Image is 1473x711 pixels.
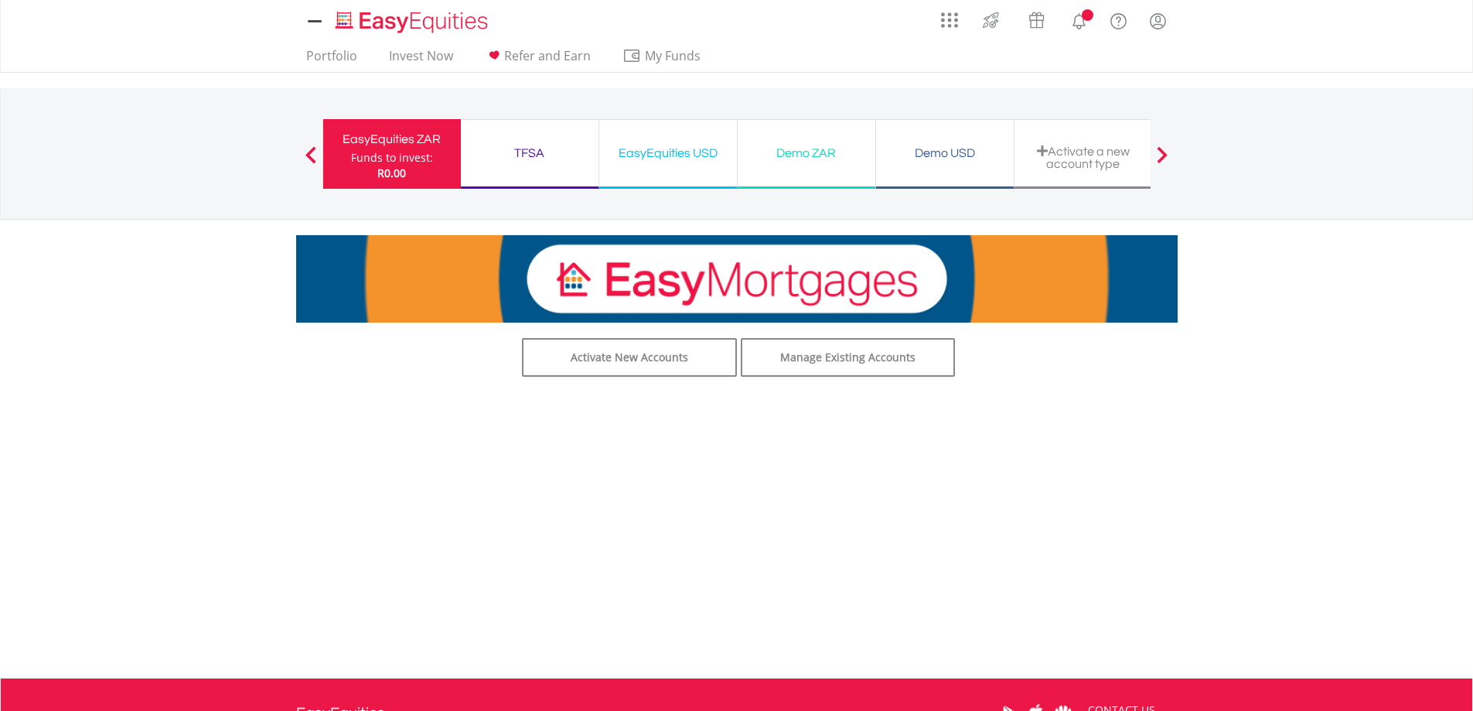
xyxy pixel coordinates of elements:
[332,9,494,35] img: EasyEquities_Logo.png
[885,142,1004,164] div: Demo USD
[1024,8,1049,32] img: vouchers-v2.svg
[609,142,728,164] div: EasyEquities USD
[941,12,958,29] img: grid-menu-icon.svg
[383,48,459,72] a: Invest Now
[470,142,589,164] div: TFSA
[504,47,591,64] span: Refer and Earn
[1099,4,1138,35] a: FAQ's and Support
[479,48,597,72] a: Refer and Earn
[978,8,1004,32] img: thrive-v2.svg
[377,166,406,180] span: R0.00
[931,4,968,29] a: AppsGrid
[1138,4,1178,38] a: My Profile
[522,338,737,377] a: Activate New Accounts
[1024,145,1143,170] div: Activate a new account type
[296,235,1178,323] img: EasyMortage Promotion Banner
[329,4,494,35] a: Home page
[300,48,363,72] a: Portfolio
[351,150,433,166] div: Funds to invest:
[747,142,866,164] div: Demo ZAR
[1014,4,1059,32] a: Vouchers
[1059,4,1099,35] a: Notifications
[741,338,956,377] a: Manage Existing Accounts
[622,46,724,66] span: My Funds
[332,128,452,150] div: EasyEquities ZAR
